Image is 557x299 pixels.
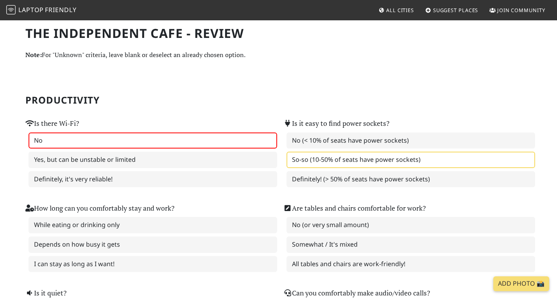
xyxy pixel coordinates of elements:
[6,4,77,17] a: LaptopFriendly LaptopFriendly
[29,217,277,233] label: While eating or drinking only
[493,276,549,291] a: Add Photo 📸
[25,50,532,60] p: For "Unknown" criteria, leave blank or deselect an already chosen option.
[287,217,535,233] label: No (or very small amount)
[6,5,16,14] img: LaptopFriendly
[25,288,66,299] label: Is it quiet?
[29,152,277,168] label: Yes, but can be unstable or limited
[29,256,277,272] label: I can stay as long as I want!
[486,3,548,17] a: Join Community
[25,50,42,59] strong: Note:
[287,171,535,188] label: Definitely! (> 50% of seats have power sockets)
[29,132,277,149] label: No
[433,7,478,14] span: Suggest Places
[283,203,426,214] label: Are tables and chairs comfortable for work?
[25,118,79,129] label: Is there Wi-Fi?
[25,26,532,41] h1: The Independent Cafe - Review
[287,256,535,272] label: All tables and chairs are work-friendly!
[375,3,417,17] a: All Cities
[283,118,389,129] label: Is it easy to find power sockets?
[18,5,44,14] span: Laptop
[25,95,532,106] h2: Productivity
[287,132,535,149] label: No (< 10% of seats have power sockets)
[287,236,535,253] label: Somewhat / It's mixed
[287,152,535,168] label: So-so (10-50% of seats have power sockets)
[29,236,277,253] label: Depends on how busy it gets
[25,203,174,214] label: How long can you comfortably stay and work?
[283,288,430,299] label: Can you comfortably make audio/video calls?
[386,7,414,14] span: All Cities
[422,3,482,17] a: Suggest Places
[45,5,76,14] span: Friendly
[497,7,545,14] span: Join Community
[29,171,277,188] label: Definitely, it's very reliable!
